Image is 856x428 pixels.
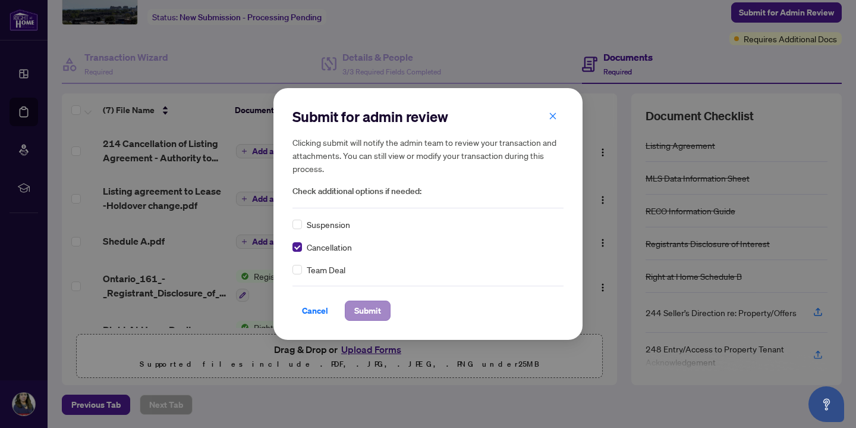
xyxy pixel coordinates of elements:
h2: Submit for admin review [292,107,564,126]
span: Team Deal [307,263,345,276]
span: Cancel [302,301,328,320]
span: Check additional options if needed: [292,185,564,198]
span: Cancellation [307,240,352,254]
span: close [549,112,557,120]
h5: Clicking submit will notify the admin team to review your transaction and attachments. You can st... [292,136,564,175]
span: Submit [354,301,381,320]
button: Open asap [808,386,844,422]
span: Suspension [307,218,350,231]
button: Cancel [292,301,338,321]
button: Submit [345,301,391,321]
